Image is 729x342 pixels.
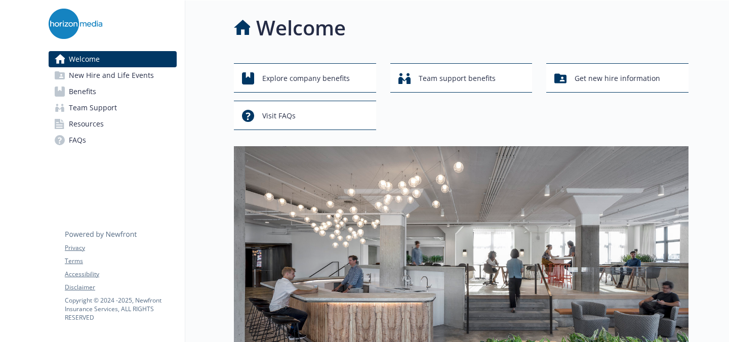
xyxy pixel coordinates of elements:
a: Privacy [65,243,176,252]
button: Explore company benefits [234,63,376,93]
span: New Hire and Life Events [69,67,154,83]
span: Resources [69,116,104,132]
span: Welcome [69,51,100,67]
a: Resources [49,116,177,132]
h1: Welcome [256,13,346,43]
a: Welcome [49,51,177,67]
span: Visit FAQs [262,106,296,125]
a: Disclaimer [65,283,176,292]
a: Team Support [49,100,177,116]
a: Accessibility [65,270,176,279]
a: New Hire and Life Events [49,67,177,83]
button: Get new hire information [546,63,688,93]
a: FAQs [49,132,177,148]
a: Benefits [49,83,177,100]
span: Get new hire information [575,69,660,88]
span: Team Support [69,100,117,116]
span: Explore company benefits [262,69,350,88]
button: Visit FAQs [234,101,376,130]
a: Terms [65,256,176,266]
p: Copyright © 2024 - 2025 , Newfront Insurance Services, ALL RIGHTS RESERVED [65,296,176,322]
span: FAQs [69,132,86,148]
span: Team support benefits [419,69,496,88]
button: Team support benefits [390,63,533,93]
span: Benefits [69,83,96,100]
